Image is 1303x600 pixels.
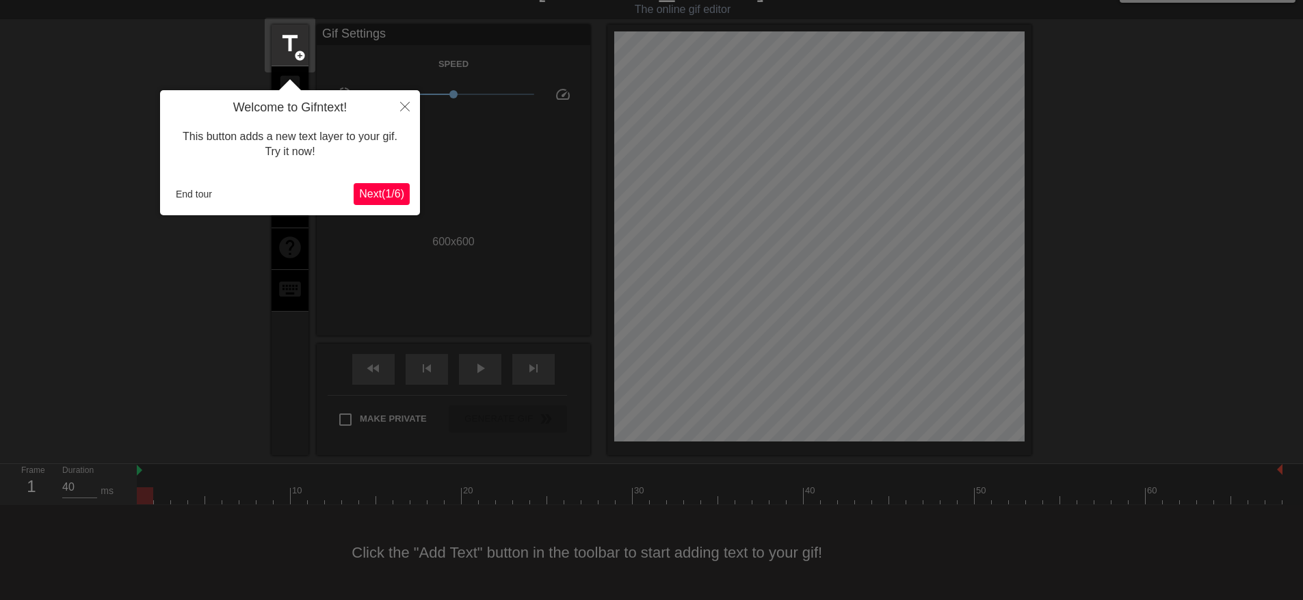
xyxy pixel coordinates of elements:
[390,90,420,122] button: Close
[170,115,410,174] div: This button adds a new text layer to your gif. Try it now!
[170,100,410,115] h4: Welcome to Gifntext!
[170,184,218,204] button: End tour
[354,183,410,205] button: Next
[359,188,404,200] span: Next ( 1 / 6 )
